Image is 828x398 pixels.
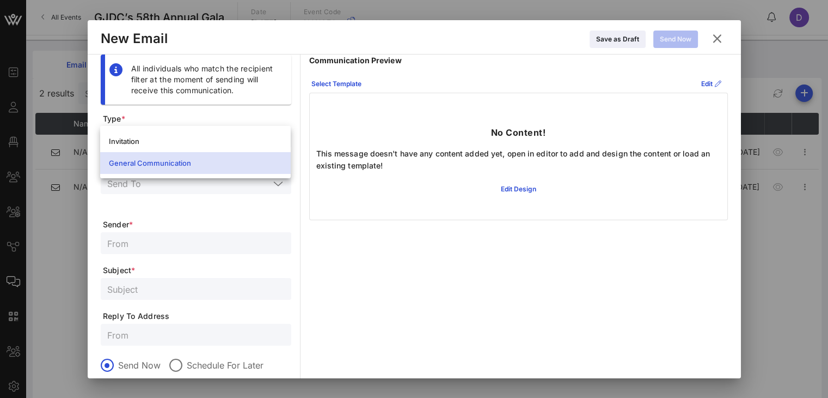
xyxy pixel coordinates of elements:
input: From [107,328,285,342]
label: Send Now [118,360,161,371]
button: Edit [695,75,728,93]
span: Sender [103,219,291,230]
div: Edit Design [501,184,536,195]
div: General Communication [109,159,282,167]
span: Type [103,113,291,124]
button: Edit Design [494,180,543,198]
button: Send Now [653,31,698,48]
div: Edit [701,79,721,89]
input: From [107,236,285,250]
span: Subject [103,265,291,276]
input: Send To [107,176,269,190]
p: No Content! [491,126,546,139]
p: Communication Preview [309,55,728,67]
div: Save as Draft [596,34,639,45]
button: Select Template [305,75,368,93]
input: Subject [107,282,285,296]
div: All individuals who match the recipient filter at the moment of sending will receive this communi... [131,63,283,96]
div: Send Now [660,34,691,45]
div: Invitation [109,137,282,146]
p: This message doesn't have any content added yet, open in editor to add and design the content or ... [316,148,721,172]
span: Reply To Address [103,311,291,322]
div: New Email [101,31,168,47]
label: Schedule For Later [187,360,263,371]
button: Save as Draft [590,31,646,48]
div: Select Template [311,79,361,89]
